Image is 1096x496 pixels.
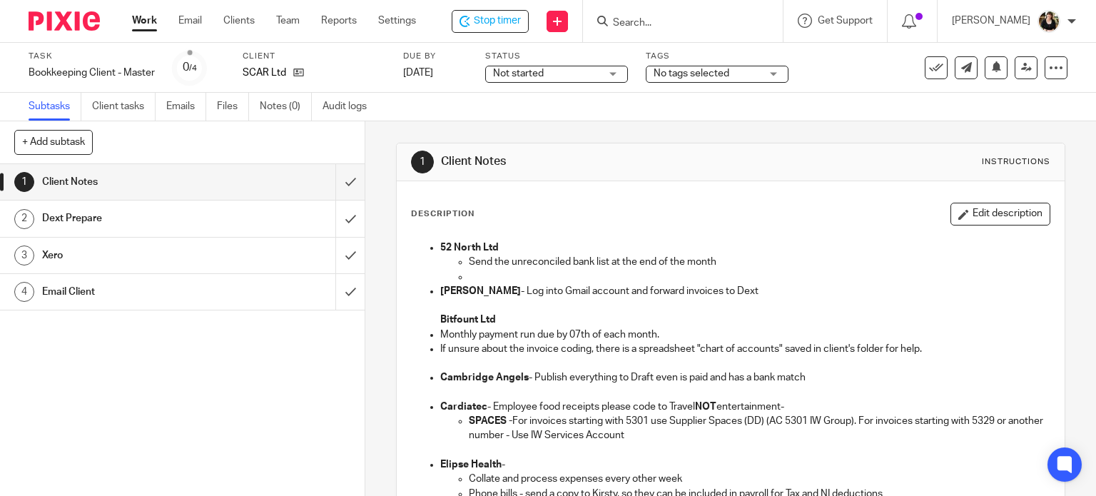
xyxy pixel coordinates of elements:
[411,208,475,220] p: Description
[440,315,496,325] strong: Bitfount Ltd
[612,17,740,30] input: Search
[223,14,255,28] a: Clients
[92,93,156,121] a: Client tasks
[440,402,487,412] strong: Cardiatec
[166,93,206,121] a: Emails
[440,284,1050,298] p: - Log into Gmail account and forward invoices to Dext
[42,208,228,229] h1: Dext Prepare
[440,370,1050,385] p: - Publish everything to Draft even is paid and has a bank match
[411,151,434,173] div: 1
[14,246,34,265] div: 3
[440,286,521,296] strong: [PERSON_NAME]
[441,154,761,169] h1: Client Notes
[469,255,1050,269] p: Send the unreconciled bank list at the end of the month
[29,51,155,62] label: Task
[403,51,467,62] label: Due by
[695,402,716,412] strong: NOT
[323,93,377,121] a: Audit logs
[950,203,1050,226] button: Edit description
[14,282,34,302] div: 4
[474,14,521,29] span: Stop timer
[42,245,228,266] h1: Xero
[217,93,249,121] a: Files
[14,172,34,192] div: 1
[378,14,416,28] a: Settings
[646,51,788,62] label: Tags
[189,64,197,72] small: /4
[440,400,1050,414] p: - Employee food receipts please code to Travel entertainment-
[493,69,544,79] span: Not started
[42,281,228,303] h1: Email Client
[14,209,34,229] div: 2
[183,59,197,76] div: 0
[276,14,300,28] a: Team
[818,16,873,26] span: Get Support
[132,14,157,28] a: Work
[29,93,81,121] a: Subtasks
[260,93,312,121] a: Notes (0)
[952,14,1030,28] p: [PERSON_NAME]
[1037,10,1060,33] img: Helen%20Campbell.jpeg
[452,10,529,33] div: SCAR Ltd - Bookkeeping Client - Master
[469,414,1050,443] p: For invoices starting with 5301 use Supplier Spaces (DD) (AC 5301 IW Group). For invoices startin...
[440,460,502,470] strong: Elipse Health
[440,243,499,253] strong: 52 North Ltd
[29,11,100,31] img: Pixie
[440,457,1050,472] p: -
[440,373,529,383] strong: Cambridge Angels
[469,472,1050,486] p: Collate and process expenses every other week
[485,51,628,62] label: Status
[654,69,729,79] span: No tags selected
[440,328,1050,342] p: Monthly payment run due by 07th of each month.
[440,342,1050,356] p: If unsure about the invoice coding, there is a spreadsheet "chart of accounts" saved in client's ...
[243,51,385,62] label: Client
[469,416,512,426] strong: SPACES -
[243,66,286,80] p: SCAR Ltd
[29,66,155,80] div: Bookkeeping Client - Master
[321,14,357,28] a: Reports
[982,156,1050,168] div: Instructions
[14,130,93,154] button: + Add subtask
[403,68,433,78] span: [DATE]
[178,14,202,28] a: Email
[42,171,228,193] h1: Client Notes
